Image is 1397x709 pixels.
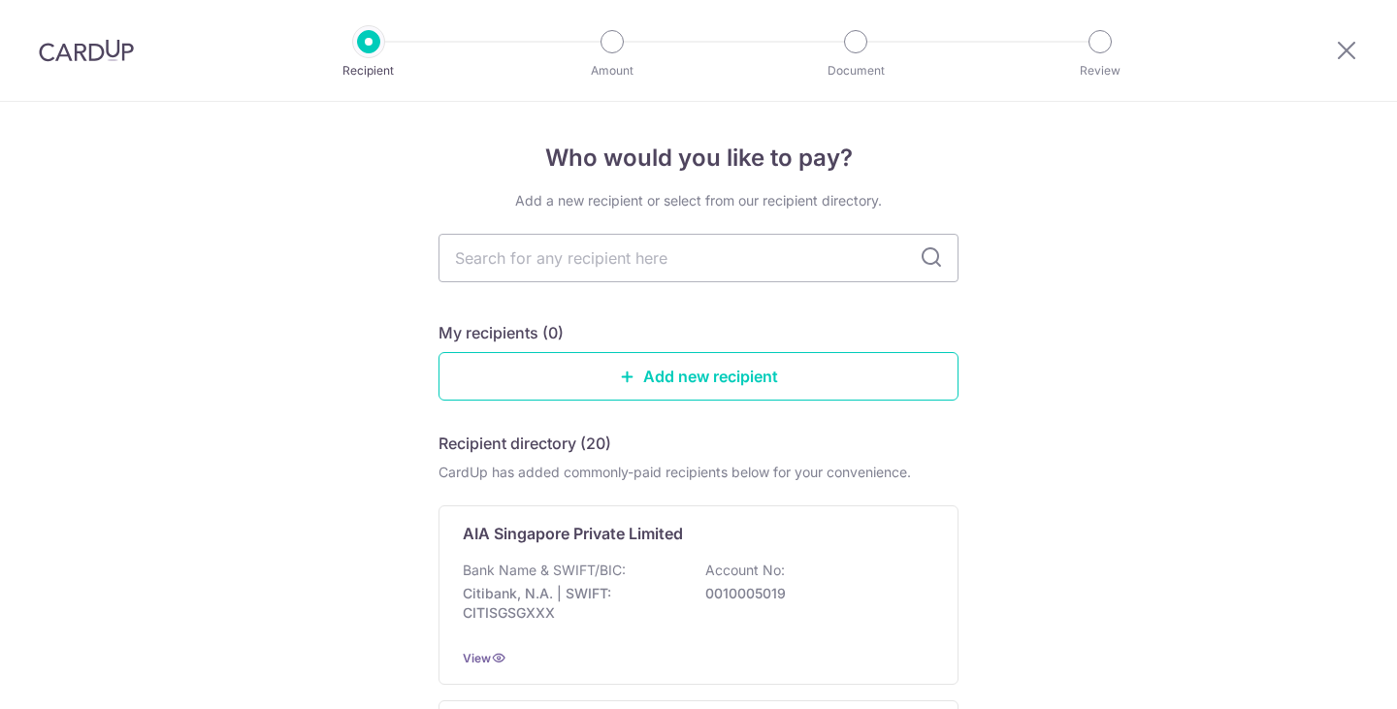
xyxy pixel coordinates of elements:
p: Document [784,61,927,81]
div: CardUp has added commonly-paid recipients below for your convenience. [439,463,958,482]
img: CardUp [39,39,134,62]
p: Bank Name & SWIFT/BIC: [463,561,626,580]
p: Account No: [705,561,785,580]
p: Amount [540,61,684,81]
h4: Who would you like to pay? [439,141,958,176]
h5: My recipients (0) [439,321,564,344]
p: Review [1028,61,1172,81]
div: Add a new recipient or select from our recipient directory. [439,191,958,210]
h5: Recipient directory (20) [439,432,611,455]
input: Search for any recipient here [439,234,958,282]
p: AIA Singapore Private Limited [463,522,683,545]
a: View [463,651,491,665]
p: Recipient [297,61,440,81]
iframe: Opens a widget where you can find more information [1273,651,1378,699]
p: Citibank, N.A. | SWIFT: CITISGSGXXX [463,584,680,623]
p: 0010005019 [705,584,923,603]
a: Add new recipient [439,352,958,401]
